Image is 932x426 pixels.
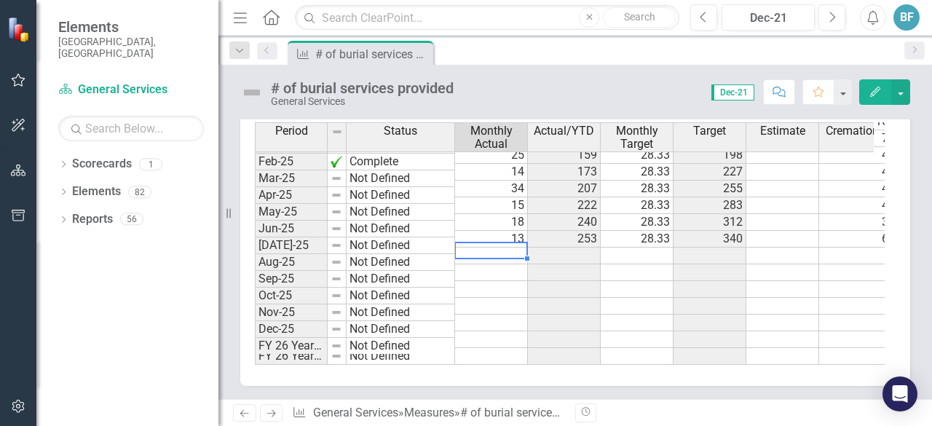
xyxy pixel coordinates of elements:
td: 253 [528,231,601,248]
td: Sep-25 [255,271,328,288]
td: 4 [819,147,892,164]
span: Dec-21 [711,84,754,100]
td: 28.33 [601,147,674,164]
img: 8DAGhfEEPCf229AAAAAElFTkSuQmCC [331,323,342,335]
td: Not Defined [347,348,455,365]
span: Monthly Target [604,125,670,150]
td: 28.33 [601,181,674,197]
div: # of burial services provided [271,80,454,96]
td: 340 [674,231,746,248]
td: 207 [528,181,601,197]
td: Not Defined [347,271,455,288]
div: Dec-21 [727,9,810,27]
div: » » [292,405,564,422]
td: 240 [528,214,601,231]
span: Target [693,125,726,138]
td: Not Defined [347,254,455,271]
td: Not Defined [347,221,455,237]
img: 8DAGhfEEPCf229AAAAAElFTkSuQmCC [331,126,343,138]
a: Reports [72,211,113,228]
span: Estimate [760,125,805,138]
img: 8DAGhfEEPCf229AAAAAElFTkSuQmCC [331,350,342,362]
img: 8DAGhfEEPCf229AAAAAElFTkSuQmCC [331,223,342,234]
td: 28.33 [601,197,674,214]
img: Not Defined [240,81,264,104]
td: Apr-25 [255,187,328,204]
td: [DATE]-25 [255,237,328,254]
td: 198 [674,147,746,164]
div: 56 [120,213,143,226]
td: May-25 [255,204,328,221]
td: 14 [455,164,528,181]
img: 8DAGhfEEPCf229AAAAAElFTkSuQmCC [331,273,342,285]
img: ClearPoint Strategy [7,17,33,42]
td: 227 [674,164,746,181]
td: 15 [455,197,528,214]
a: General Services [58,82,204,98]
td: Oct-25 [255,288,328,304]
div: 1 [139,158,162,170]
img: 8DAGhfEEPCf229AAAAAElFTkSuQmCC [331,240,342,251]
a: Measures [404,406,454,419]
button: BF [893,4,920,31]
td: Not Defined [347,187,455,204]
img: pn3juVPvDdvCqu7vbYrEMDg6CUzabDQhiKWch+xf20x4ApKJKMwAAAABJRU5ErkJggg== [331,156,342,167]
img: 8DAGhfEEPCf229AAAAAElFTkSuQmCC [331,189,342,201]
span: Actual/YTD [534,125,594,138]
a: Elements [72,184,121,200]
td: 28.33 [601,164,674,181]
img: 8DAGhfEEPCf229AAAAAElFTkSuQmCC [331,340,342,352]
input: Search Below... [58,116,204,141]
td: Not Defined [347,237,455,254]
a: General Services [313,406,398,419]
td: Jun-25 [255,221,328,237]
td: Not Defined [347,338,455,355]
td: 34 [455,181,528,197]
td: Not Defined [347,321,455,338]
td: 18 [455,214,528,231]
span: Monthly Actual [458,125,524,150]
td: 3 [819,214,892,231]
td: Aug-25 [255,254,328,271]
img: 8DAGhfEEPCf229AAAAAElFTkSuQmCC [331,307,342,318]
img: 8DAGhfEEPCf229AAAAAElFTkSuQmCC [331,173,342,184]
td: FY 26 Year End [255,338,328,355]
td: Not Defined [347,170,455,187]
td: Not Defined [347,288,455,304]
input: Search ClearPoint... [295,5,679,31]
td: Dec-25 [255,321,328,338]
td: 283 [674,197,746,214]
td: 312 [674,214,746,231]
span: Cremations [826,125,885,138]
td: 255 [674,181,746,197]
span: Elements [58,18,204,36]
td: FY 26 Year End [255,348,328,365]
td: Not Defined [347,204,455,221]
div: # of burial services provided [460,406,605,419]
img: 8DAGhfEEPCf229AAAAAElFTkSuQmCC [331,290,342,301]
td: 28.33 [601,214,674,231]
td: 4 [819,197,892,214]
div: 82 [128,186,151,198]
td: Mar-25 [255,170,328,187]
td: 173 [528,164,601,181]
td: 25 [455,147,528,164]
button: Dec-21 [722,4,815,31]
div: # of burial services provided [315,45,430,63]
a: Scorecards [72,156,132,173]
td: Feb-25 [255,154,328,170]
span: Search [624,11,655,23]
td: Nov-25 [255,304,328,321]
td: Complete [347,154,455,170]
small: [GEOGRAPHIC_DATA], [GEOGRAPHIC_DATA] [58,36,204,60]
img: 8DAGhfEEPCf229AAAAAElFTkSuQmCC [331,206,342,218]
span: Status [384,125,417,138]
div: General Services [271,96,454,107]
img: 8DAGhfEEPCf229AAAAAElFTkSuQmCC [331,256,342,268]
div: Open Intercom Messenger [882,376,917,411]
td: 4 [819,164,892,181]
td: 28.33 [601,231,674,248]
td: Not Defined [347,304,455,321]
span: Period [275,125,308,138]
